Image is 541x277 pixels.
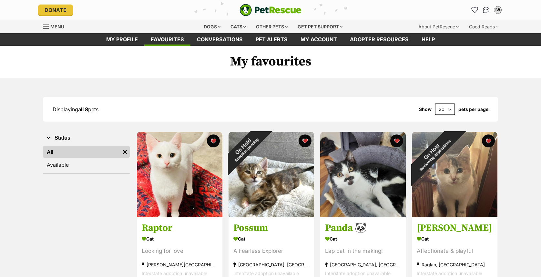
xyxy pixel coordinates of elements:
[469,5,503,15] ul: Account quick links
[483,7,490,13] img: chat-41dd97257d64d25036548639549fe6c8038ab92f7586957e7f3b1b290dea8141.svg
[325,271,391,276] span: Interstate adoption unavailable
[320,132,406,217] img: Panda 🐼
[233,247,309,256] div: A Fearless Explorer
[493,5,503,15] button: My account
[325,261,401,269] div: [GEOGRAPHIC_DATA], [GEOGRAPHIC_DATA]
[100,33,144,46] a: My profile
[419,139,452,172] span: Reviewing applications
[43,20,69,32] a: Menu
[294,33,343,46] a: My account
[417,234,493,244] div: Cat
[458,107,488,112] label: pets per page
[43,146,120,158] a: All
[325,247,401,256] div: Lap cat in the making!
[233,234,309,244] div: Cat
[53,106,98,113] span: Displaying pets
[464,20,503,33] div: Good Reads
[43,134,130,142] button: Status
[469,5,480,15] a: Favourites
[234,137,260,163] span: Adoption pending
[43,159,130,171] a: Available
[417,247,493,256] div: Affectionate & playful
[229,212,314,219] a: On HoldAdoption pending
[412,132,497,217] img: Peachey
[412,212,497,219] a: On HoldReviewing applications
[190,33,249,46] a: conversations
[415,33,441,46] a: Help
[50,24,64,29] span: Menu
[233,261,309,269] div: [GEOGRAPHIC_DATA], [GEOGRAPHIC_DATA]
[417,271,482,276] span: Interstate adoption unavailable
[481,5,491,15] a: Conversations
[495,7,501,13] div: IW
[414,20,463,33] div: About PetRescue
[137,132,222,217] img: Raptor
[142,271,207,276] span: Interstate adoption unavailable
[226,20,250,33] div: Cats
[142,247,218,256] div: Looking for love
[233,222,309,234] h3: Possum
[299,134,311,147] button: favourite
[144,33,190,46] a: Favourites
[325,234,401,244] div: Cat
[142,222,218,234] h3: Raptor
[240,4,301,16] a: PetRescue
[249,33,294,46] a: Pet alerts
[142,261,218,269] div: [PERSON_NAME][GEOGRAPHIC_DATA], [GEOGRAPHIC_DATA]
[229,132,314,217] img: Possum
[120,146,130,158] a: Remove filter
[390,134,403,147] button: favourite
[417,222,493,234] h3: [PERSON_NAME]
[482,134,495,147] button: favourite
[38,5,73,15] a: Donate
[325,222,401,234] h3: Panda 🐼
[293,20,347,33] div: Get pet support
[398,118,469,189] div: On Hold
[240,4,301,16] img: logo-e224e6f780fb5917bec1dbf3a21bbac754714ae5b6737aabdf751b685950b380.svg
[199,20,225,33] div: Dogs
[417,261,493,269] div: Raglan, [GEOGRAPHIC_DATA]
[142,234,218,244] div: Cat
[419,107,432,112] span: Show
[251,20,292,33] div: Other pets
[343,33,415,46] a: Adopter resources
[233,271,299,276] span: Interstate adoption unavailable
[78,106,88,113] strong: all 8
[43,145,130,173] div: Status
[207,134,220,147] button: favourite
[216,120,273,176] div: On Hold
